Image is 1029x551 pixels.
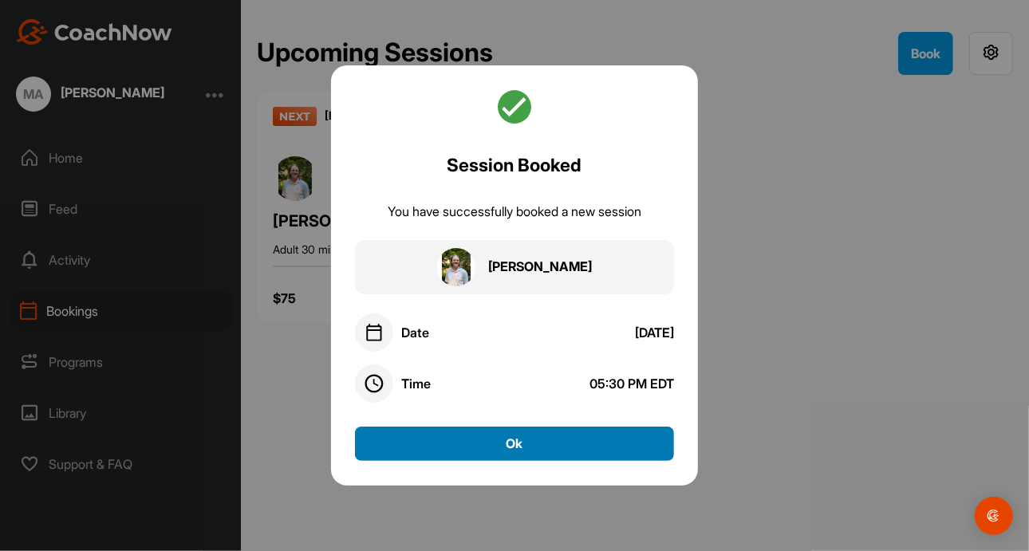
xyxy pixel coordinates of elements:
[488,258,592,276] div: [PERSON_NAME]
[401,325,429,340] div: Date
[401,376,431,392] div: Time
[365,374,384,393] img: time
[355,427,674,461] button: Ok
[635,325,674,340] div: [DATE]
[365,323,384,342] img: date
[975,497,1013,535] div: Open Intercom Messenger
[437,248,475,286] img: square_29e09460c2532e4988273bfcbdb7e236.jpg
[447,152,582,179] h2: Session Booked
[388,203,641,221] div: You have successfully booked a new session
[589,376,674,392] div: 05:30 PM EDT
